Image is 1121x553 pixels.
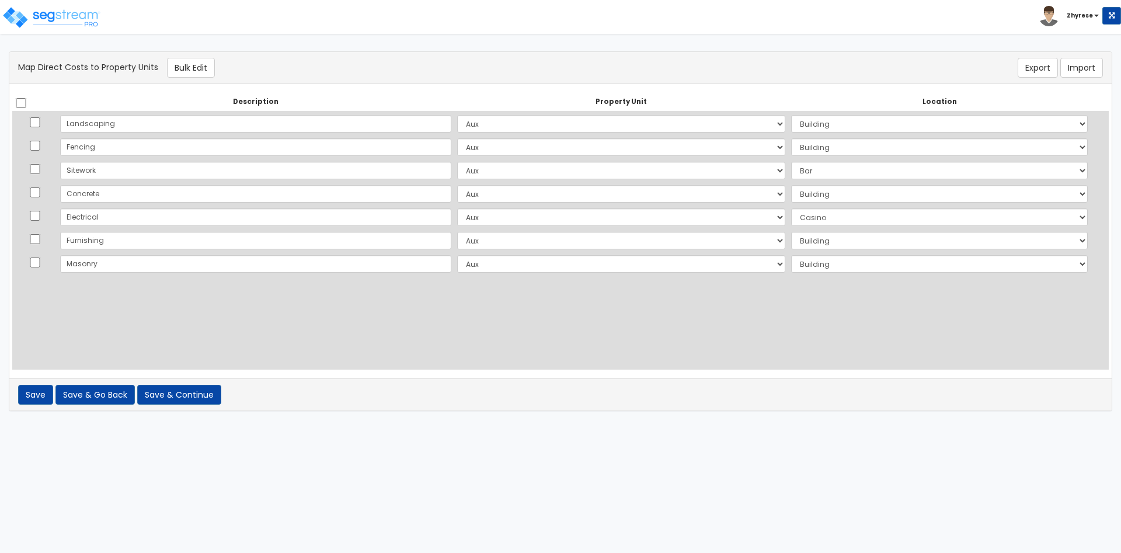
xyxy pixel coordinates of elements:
button: Save & Continue [137,385,221,405]
button: Export [1018,58,1058,78]
img: logo_pro_r.png [2,6,101,29]
button: Save [18,385,53,405]
th: Property Unit [454,93,788,112]
b: Zhyrese [1067,11,1093,20]
button: Bulk Edit [167,58,215,78]
div: Map Direct Costs to Property Units [9,58,744,78]
button: Save & Go Back [55,385,135,405]
th: Description [57,93,454,112]
th: Location [788,93,1091,112]
button: Import [1060,58,1103,78]
img: avatar.png [1039,6,1059,26]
